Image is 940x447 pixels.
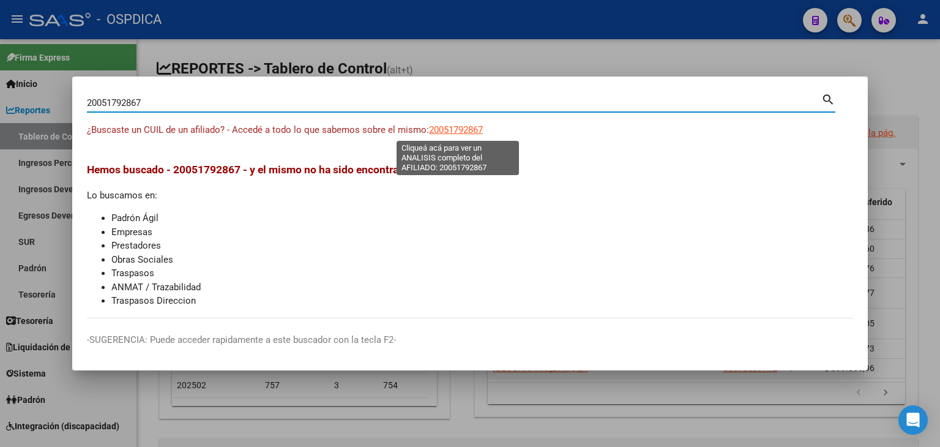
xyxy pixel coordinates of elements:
[111,239,853,253] li: Prestadores
[898,405,928,435] div: Open Intercom Messenger
[87,333,853,347] p: -SUGERENCIA: Puede acceder rapidamente a este buscador con la tecla F2-
[821,91,835,106] mat-icon: search
[429,124,483,135] span: 20051792867
[87,162,853,308] div: Lo buscamos en:
[111,266,853,280] li: Traspasos
[111,253,853,267] li: Obras Sociales
[111,225,853,239] li: Empresas
[87,163,411,176] span: Hemos buscado - 20051792867 - y el mismo no ha sido encontrado
[111,280,853,295] li: ANMAT / Trazabilidad
[111,211,853,225] li: Padrón Ágil
[111,294,853,308] li: Traspasos Direccion
[87,124,429,135] span: ¿Buscaste un CUIL de un afiliado? - Accedé a todo lo que sabemos sobre el mismo:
